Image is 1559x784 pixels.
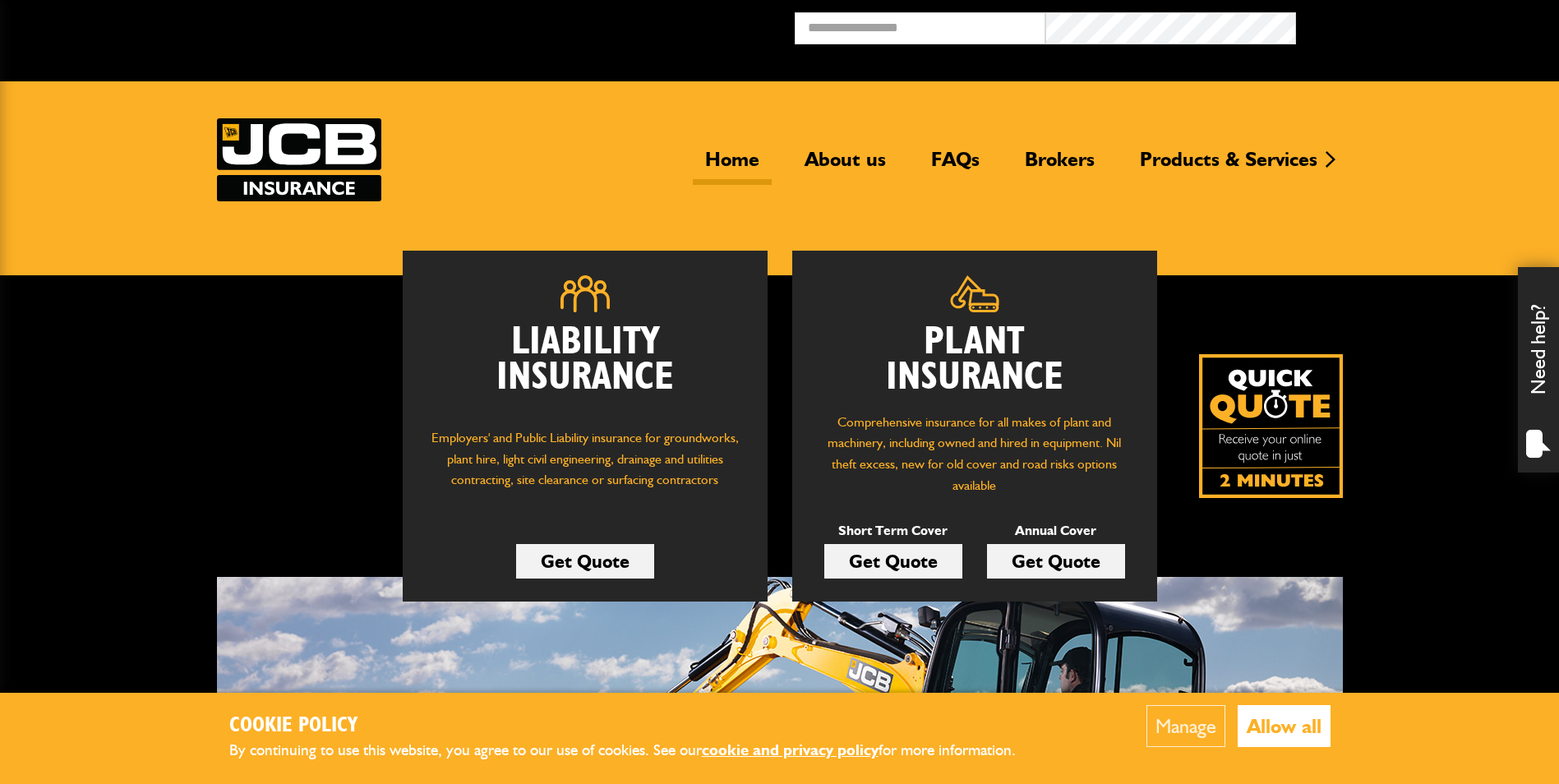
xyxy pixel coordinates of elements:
a: Get Quote [516,544,654,579]
h2: Cookie Policy [229,713,1043,739]
img: Quick Quote [1199,354,1343,498]
a: Get Quote [824,544,962,579]
button: Broker Login [1296,12,1547,38]
a: FAQs [919,147,992,185]
p: Comprehensive insurance for all makes of plant and machinery, including owned and hired in equipm... [817,412,1132,496]
a: Get your insurance quote isn just 2-minutes [1199,354,1343,498]
a: Brokers [1012,147,1107,185]
p: Short Term Cover [824,520,962,542]
a: cookie and privacy policy [702,740,879,759]
a: JCB Insurance Services [217,118,381,201]
p: Annual Cover [987,520,1125,542]
a: Home [693,147,772,185]
h2: Plant Insurance [817,325,1132,395]
a: Products & Services [1128,147,1330,185]
button: Manage [1146,705,1225,747]
div: Need help? [1518,267,1559,473]
img: JCB Insurance Services logo [217,118,381,201]
p: By continuing to use this website, you agree to our use of cookies. See our for more information. [229,738,1043,763]
p: Employers' and Public Liability insurance for groundworks, plant hire, light civil engineering, d... [427,427,743,506]
h2: Liability Insurance [427,325,743,412]
a: About us [792,147,898,185]
a: Get Quote [987,544,1125,579]
button: Allow all [1238,705,1331,747]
